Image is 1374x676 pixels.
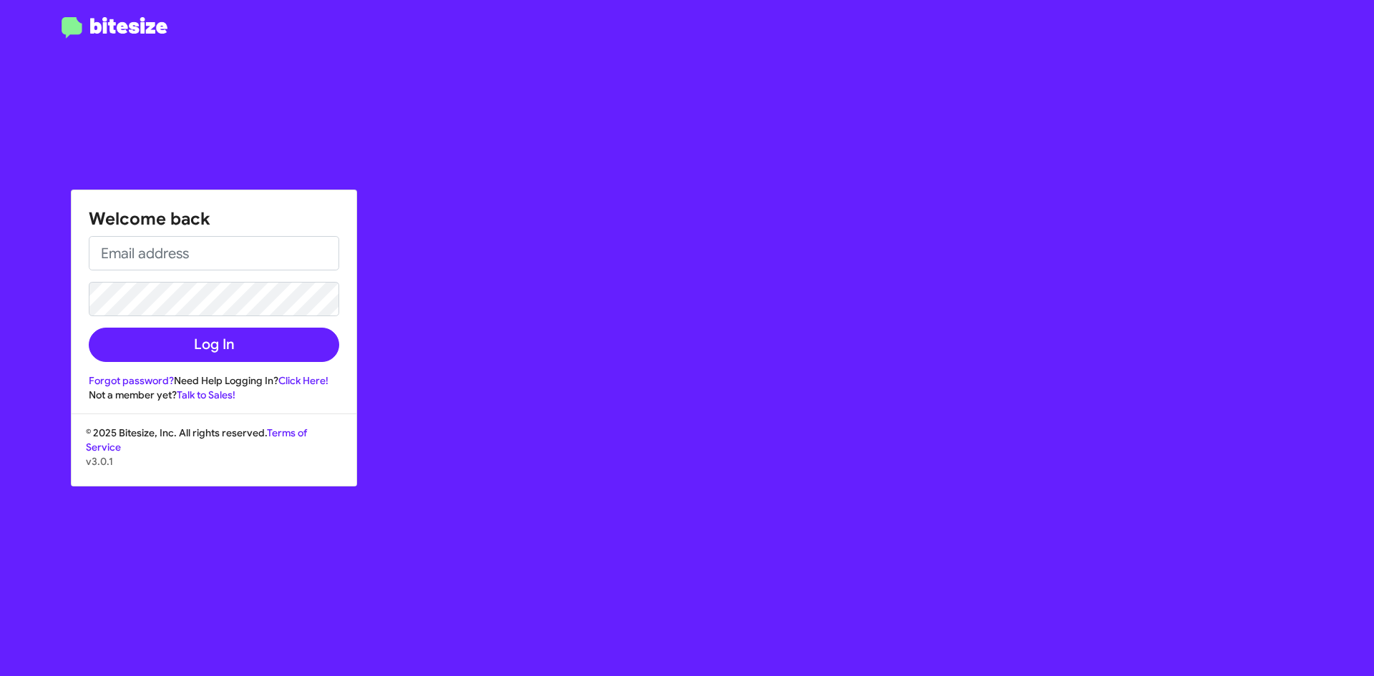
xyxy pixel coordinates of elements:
input: Email address [89,236,339,270]
a: Talk to Sales! [177,388,235,401]
a: Forgot password? [89,374,174,387]
a: Click Here! [278,374,328,387]
button: Log In [89,328,339,362]
div: © 2025 Bitesize, Inc. All rights reserved. [72,426,356,486]
p: v3.0.1 [86,454,342,469]
div: Not a member yet? [89,388,339,402]
div: Need Help Logging In? [89,373,339,388]
h1: Welcome back [89,207,339,230]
